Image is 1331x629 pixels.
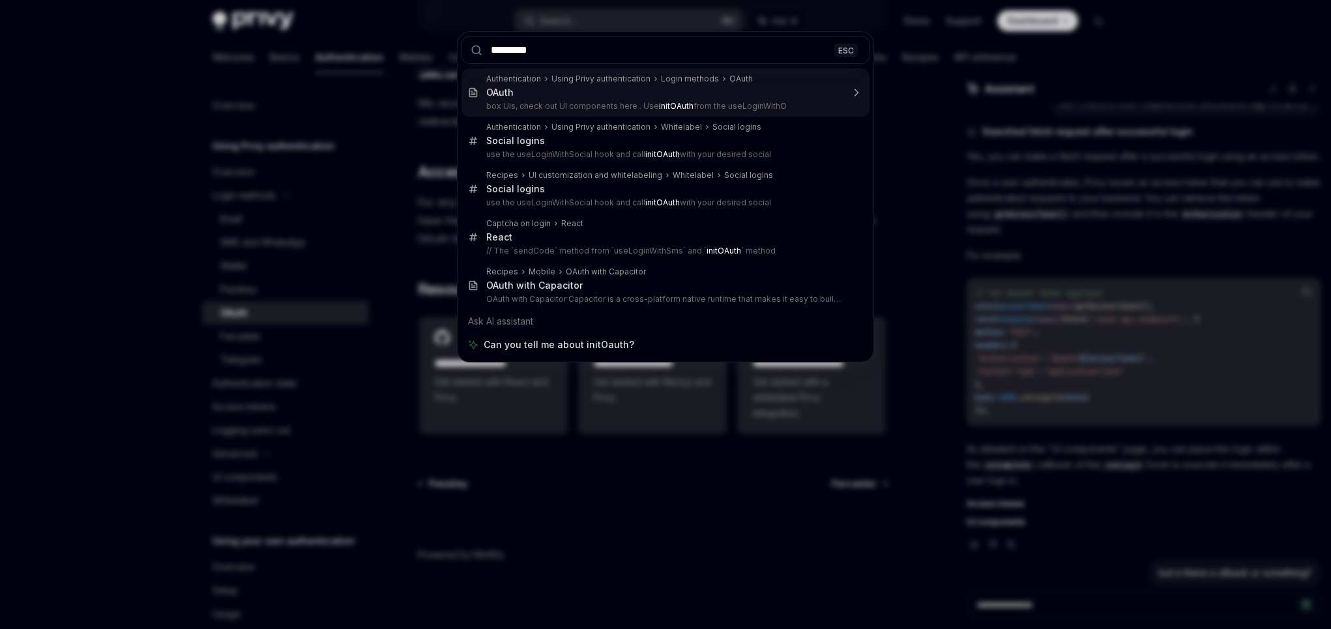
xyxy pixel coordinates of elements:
div: Mobile [529,267,555,277]
div: Whitelabel [661,122,702,132]
div: Authentication [486,122,541,132]
div: OAuth with Capacitor [566,267,646,277]
div: Captcha on login [486,218,551,229]
div: UI customization and whitelabeling [529,170,662,181]
div: ESC [834,43,858,57]
div: Recipes [486,267,518,277]
div: Social logins [712,122,761,132]
p: // The `sendCode` method from `useLoginWithSms` and ` ` method [486,246,842,256]
div: Ask AI assistant [461,310,870,333]
div: Using Privy authentication [551,74,651,84]
p: use the useLoginWithSocial hook and call with your desired social [486,149,842,160]
p: OAuth with Capacitor Capacitor is a cross-platform native runtime that makes it easy to build modern [486,294,842,304]
div: Social logins [486,183,545,195]
div: Social logins [724,170,773,181]
div: React [561,218,583,229]
div: OAuth with Capacitor [486,280,583,291]
div: Using Privy authentication [551,122,651,132]
span: Can you tell me about initOauth? [484,338,634,351]
div: Authentication [486,74,541,84]
b: initOAuth [659,101,694,111]
div: React [486,231,512,243]
div: OAuth [729,74,753,84]
b: initOAuth [645,197,680,207]
p: use the useLoginWithSocial hook and call with your desired social [486,197,842,208]
div: OAuth [486,87,514,98]
b: initOAuth [645,149,680,159]
div: Whitelabel [673,170,714,181]
div: Social logins [486,135,545,147]
div: Recipes [486,170,518,181]
div: Login methods [661,74,719,84]
p: box UIs, check out UI components here . Use from the useLoginWithO [486,101,842,111]
b: initOAuth [707,246,741,256]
